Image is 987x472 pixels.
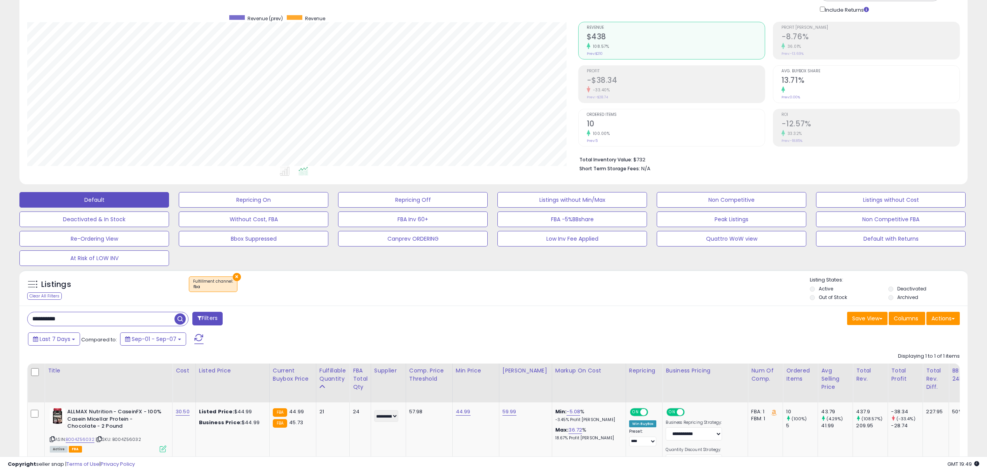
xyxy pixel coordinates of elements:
[305,15,325,22] span: Revenue
[629,367,659,375] div: Repricing
[40,335,70,343] span: Last 7 Days
[567,408,580,416] a: -5.08
[96,436,141,442] span: | SKU: B004Z56032
[338,192,488,208] button: Repricing Off
[781,95,800,100] small: Prev: 0.00%
[555,417,620,423] p: -3.45% Profit [PERSON_NAME]
[289,419,303,426] span: 45.73
[590,87,610,93] small: -33.40%
[821,422,853,429] div: 41.99
[497,231,647,246] button: Low Inv Fee Applied
[629,420,657,427] div: Win BuyBox
[816,212,966,227] button: Non Competitive FBA
[590,131,610,136] small: 100.00%
[50,446,68,453] span: All listings currently available for purchase on Amazon
[781,69,959,73] span: Avg. Buybox Share
[926,312,960,325] button: Actions
[409,367,449,383] div: Comp. Price Threshold
[497,212,647,227] button: FBA -5%BBshare
[587,76,765,86] h2: -$38.34
[273,419,287,428] small: FBA
[856,408,888,415] div: 437.9
[751,408,777,415] div: FBA: 1
[781,138,802,143] small: Prev: -18.85%
[179,231,328,246] button: Bbox Suppressed
[8,461,135,468] div: seller snap | |
[101,460,135,468] a: Privacy Policy
[657,192,806,208] button: Non Competitive
[552,364,626,402] th: The percentage added to the cost of goods (COGS) that forms the calculator for Min & Max prices.
[555,435,620,441] p: 18.67% Profit [PERSON_NAME]
[192,312,223,325] button: Filters
[810,276,968,284] p: Listing States:
[579,165,640,172] b: Short Term Storage Fees:
[821,408,853,415] div: 43.79
[555,427,620,441] div: %
[587,113,765,117] span: Ordered Items
[132,335,176,343] span: Sep-01 - Sep-07
[120,332,186,346] button: Sep-01 - Sep-07
[409,408,446,415] div: 57.98
[785,44,801,49] small: 36.01%
[8,460,36,468] strong: Copyright
[668,409,677,416] span: ON
[587,51,603,56] small: Prev: $210
[555,408,620,423] div: %
[555,367,623,375] div: Markup on Cost
[891,408,922,415] div: -38.34
[579,154,954,164] li: $732
[897,294,918,301] label: Archived
[684,409,696,416] span: OFF
[502,367,549,375] div: [PERSON_NAME]
[555,426,569,434] b: Max:
[176,408,190,416] a: 30.50
[19,192,169,208] button: Default
[926,367,945,391] div: Total Rev. Diff.
[502,408,516,416] a: 59.99
[497,192,647,208] button: Listings without Min/Max
[587,95,608,100] small: Prev: -$28.74
[338,231,488,246] button: Canprev ORDERING
[81,336,117,343] span: Compared to:
[193,278,233,290] span: Fulfillment channel :
[666,447,722,453] label: Quantity Discount Strategy:
[792,416,807,422] small: (100%)
[781,119,959,130] h2: -12.57%
[816,192,966,208] button: Listings without Cost
[19,212,169,227] button: Deactivated & In Stock
[856,422,888,429] div: 209.95
[819,294,847,301] label: Out of Stock
[814,5,878,14] div: Include Returns
[273,367,313,383] div: Current Buybox Price
[199,367,266,375] div: Listed Price
[248,15,283,22] span: Revenue (prev)
[629,429,657,446] div: Preset:
[587,26,765,30] span: Revenue
[67,408,162,432] b: ALLMAX Nutrition - CaseinFX - 100% Casein Micellar Protein - Chocolate - 2 Pound
[69,446,82,453] span: FBA
[587,69,765,73] span: Profit
[781,113,959,117] span: ROI
[456,408,471,416] a: 44.99
[751,367,779,383] div: Num of Comp.
[48,367,169,375] div: Title
[273,408,287,417] small: FBA
[894,315,918,322] span: Columns
[898,353,960,360] div: Displaying 1 to 1 of 1 items
[647,409,659,416] span: OFF
[666,420,722,425] label: Business Repricing Strategy:
[371,364,406,402] th: CSV column name: cust_attr_1_Supplier
[891,422,922,429] div: -28.74
[66,460,99,468] a: Terms of Use
[199,419,263,426] div: $44.99
[579,156,632,163] b: Total Inventory Value:
[193,284,233,290] div: fba
[19,231,169,246] button: Re-Ordering View
[641,165,650,172] span: N/A
[199,419,242,426] b: Business Price:
[781,26,959,30] span: Profit [PERSON_NAME]
[19,250,169,266] button: At Risk of LOW INV
[827,416,843,422] small: (4.29%)
[819,285,833,292] label: Active
[176,367,192,375] div: Cost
